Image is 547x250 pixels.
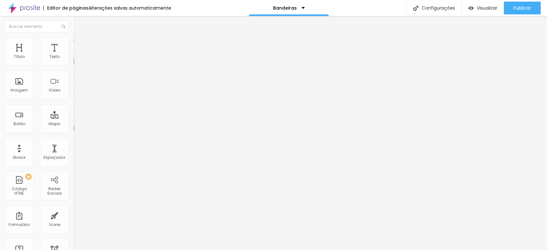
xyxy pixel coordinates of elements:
font: Divisor [13,155,26,160]
font: Formulário [9,222,30,227]
font: Título [14,54,25,59]
button: Visualizar [462,2,504,14]
font: Espaçador [44,155,65,160]
font: Vídeo [49,87,60,93]
font: Ícone [49,222,60,227]
font: Botão [13,121,25,126]
img: Ícone [62,25,65,28]
input: Buscar elemento [5,21,69,32]
img: view-1.svg [468,5,474,11]
font: Texto [49,54,60,59]
font: Visualizar [477,5,497,11]
img: Ícone [413,5,419,11]
font: Alterações salvas automaticamente [88,5,171,11]
font: Editor de páginas [47,5,88,11]
font: Bandeiras [273,5,297,11]
iframe: Editor [74,16,547,250]
font: Mapa [49,121,60,126]
font: Publicar [513,5,531,11]
font: Imagem [11,87,28,93]
font: Código HTML [12,186,27,196]
font: Configurações [422,5,455,11]
font: Redes Sociais [47,186,62,196]
button: Publicar [504,2,541,14]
